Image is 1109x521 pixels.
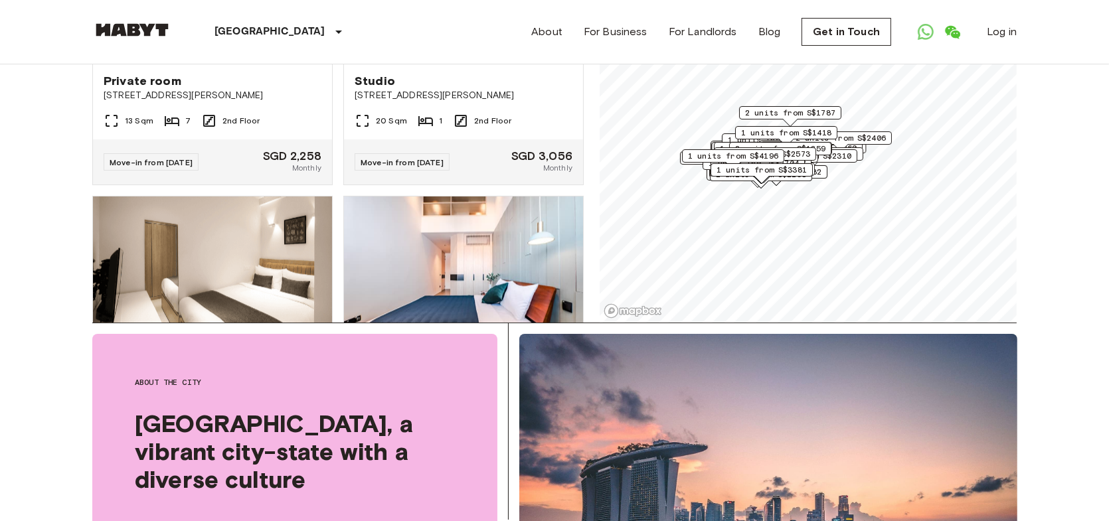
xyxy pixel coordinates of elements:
[761,147,863,168] div: Map marker
[439,115,442,127] span: 1
[730,142,832,163] div: Map marker
[711,142,818,163] div: Map marker
[185,115,191,127] span: 7
[110,157,193,167] span: Move-in from [DATE]
[714,142,816,163] div: Map marker
[761,150,851,162] span: 4 units from S$2310
[263,150,321,162] span: SGD 2,258
[584,24,647,40] a: For Business
[722,133,824,154] div: Map marker
[735,126,837,147] div: Map marker
[222,115,260,127] span: 2nd Floor
[93,196,332,356] img: Marketing picture of unit SG-01-127-001-004
[729,142,831,163] div: Map marker
[92,196,333,479] a: Marketing picture of unit SG-01-127-001-004Previous imagePrevious imagePrivate room[STREET_ADDRES...
[717,164,807,176] span: 1 units from S$3381
[717,141,807,153] span: 3 units from S$1985
[511,150,572,162] span: SGD 3,056
[720,148,810,160] span: 3 units from S$2573
[739,106,841,127] div: Map marker
[474,115,511,127] span: 2nd Floor
[292,162,321,174] span: Monthly
[741,127,831,139] span: 1 units from S$1418
[790,131,892,152] div: Map marker
[731,166,821,178] span: 1 units from S$3182
[707,167,809,188] div: Map marker
[669,24,737,40] a: For Landlords
[355,73,395,89] span: Studio
[939,19,966,45] a: Open WeChat
[543,162,572,174] span: Monthly
[343,196,584,479] a: Marketing picture of unit SG-01-027-007-01Previous imagePrevious imagePrivate room[STREET_ADDRESS...
[214,24,325,40] p: [GEOGRAPHIC_DATA]
[344,196,583,356] img: Marketing picture of unit SG-01-027-007-01
[755,149,857,170] div: Map marker
[135,376,455,388] span: About the city
[135,409,455,493] span: [GEOGRAPHIC_DATA], a vibrant city-state with a diverse culture
[720,143,810,155] span: 1 units from S$3024
[682,149,784,170] div: Map marker
[802,18,891,46] a: Get in Touch
[987,24,1017,40] a: Log in
[531,24,562,40] a: About
[912,19,939,45] a: Open WhatsApp
[604,303,662,319] a: Mapbox logo
[714,147,816,168] div: Map marker
[758,24,781,40] a: Blog
[688,150,778,162] span: 1 units from S$4196
[796,132,886,144] span: 2 units from S$2406
[361,157,444,167] span: Move-in from [DATE]
[767,148,857,160] span: 5 units from S$1596
[728,134,818,146] span: 1 units from S$2977
[125,115,153,127] span: 13 Sqm
[104,89,321,102] span: [STREET_ADDRESS][PERSON_NAME]
[711,163,813,184] div: Map marker
[376,115,407,127] span: 20 Sqm
[92,23,172,37] img: Habyt
[745,107,835,119] span: 2 units from S$1787
[725,165,827,186] div: Map marker
[735,143,825,155] span: 2 units from S$1859
[355,89,572,102] span: [STREET_ADDRESS][PERSON_NAME]
[713,163,815,183] div: Map marker
[680,151,782,172] div: Map marker
[104,73,181,89] span: Private room
[711,141,813,161] div: Map marker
